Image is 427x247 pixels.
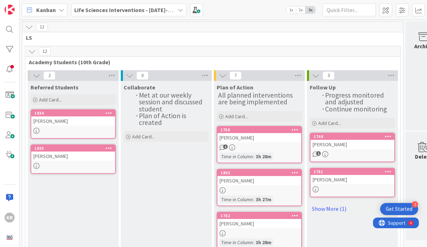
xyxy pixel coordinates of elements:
[15,1,32,10] span: Support
[221,170,301,175] div: 1802
[325,91,385,106] span: Progress monitored and adjusted
[5,232,15,242] img: avatar
[217,169,302,206] a: 1802[PERSON_NAME]Time in Column:3h 27m
[43,71,55,80] span: 2
[29,59,391,66] span: Academy Students (10th Grade)
[310,133,394,140] div: 1744
[314,169,394,174] div: 1751
[314,134,394,139] div: 1744
[217,213,301,228] div: 1762[PERSON_NAME]
[34,111,115,116] div: 1834
[253,196,254,203] span: :
[310,203,395,214] a: Show More (1)
[36,23,48,31] span: 12
[412,201,418,208] div: 3
[217,127,301,142] div: 1758[PERSON_NAME]
[124,84,155,91] span: Collaborate
[221,127,301,132] div: 1758
[34,146,115,151] div: 1835
[217,176,301,185] div: [PERSON_NAME]
[218,91,294,106] span: All planned interventions are being implemented
[5,5,15,15] img: Visit kanbanzone.com
[217,127,301,133] div: 1758
[225,113,248,120] span: Add Card...
[253,153,254,160] span: :
[217,170,301,176] div: 1802
[31,110,115,126] div: 1834[PERSON_NAME]
[310,169,394,184] div: 1751[PERSON_NAME]
[31,84,79,91] span: Referred Students
[310,140,394,149] div: [PERSON_NAME]
[31,116,115,126] div: [PERSON_NAME]
[316,151,321,156] span: 1
[323,71,335,80] span: 3
[132,133,155,140] span: Add Card...
[254,153,273,160] div: 3h 28m
[306,6,315,13] span: 3x
[386,205,412,213] div: Get Started
[254,238,273,246] div: 3h 28m
[5,213,15,223] div: KR
[37,3,39,9] div: 4
[229,71,242,80] span: 7
[217,126,302,163] a: 1758[PERSON_NAME]Time in Column:3h 28m
[325,105,387,113] span: Continue monitoring
[36,6,56,14] span: Kanban
[223,144,228,149] span: 1
[217,219,301,228] div: [PERSON_NAME]
[26,34,394,41] span: LS
[31,110,115,116] div: 1834
[310,175,394,184] div: [PERSON_NAME]
[310,168,395,197] a: 1751[PERSON_NAME]
[39,97,62,103] span: Add Card...
[220,153,253,160] div: Time in Column
[139,111,188,127] span: Plan of Action is created
[31,145,115,152] div: 1835
[323,4,376,16] input: Quick Filter...
[139,91,204,113] span: Met at our weekly session and discussed student
[217,84,253,91] span: Plan of Action
[286,6,296,13] span: 1x
[39,47,51,56] span: 12
[31,145,115,161] div: 1835[PERSON_NAME]
[220,196,253,203] div: Time in Column
[254,196,273,203] div: 3h 27m
[310,133,394,149] div: 1744[PERSON_NAME]
[31,144,116,174] a: 1835[PERSON_NAME]
[253,238,254,246] span: :
[310,133,395,162] a: 1744[PERSON_NAME]
[318,120,341,126] span: Add Card...
[31,152,115,161] div: [PERSON_NAME]
[136,71,148,80] span: 0
[296,6,306,13] span: 2x
[220,238,253,246] div: Time in Column
[217,133,301,142] div: [PERSON_NAME]
[31,109,116,139] a: 1834[PERSON_NAME]
[380,203,418,215] div: Open Get Started checklist, remaining modules: 3
[217,170,301,185] div: 1802[PERSON_NAME]
[310,169,394,175] div: 1751
[74,6,184,13] b: Life Sciences Interventions - [DATE]-[DATE]
[221,213,301,218] div: 1762
[310,84,336,91] span: Follow Up
[217,213,301,219] div: 1762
